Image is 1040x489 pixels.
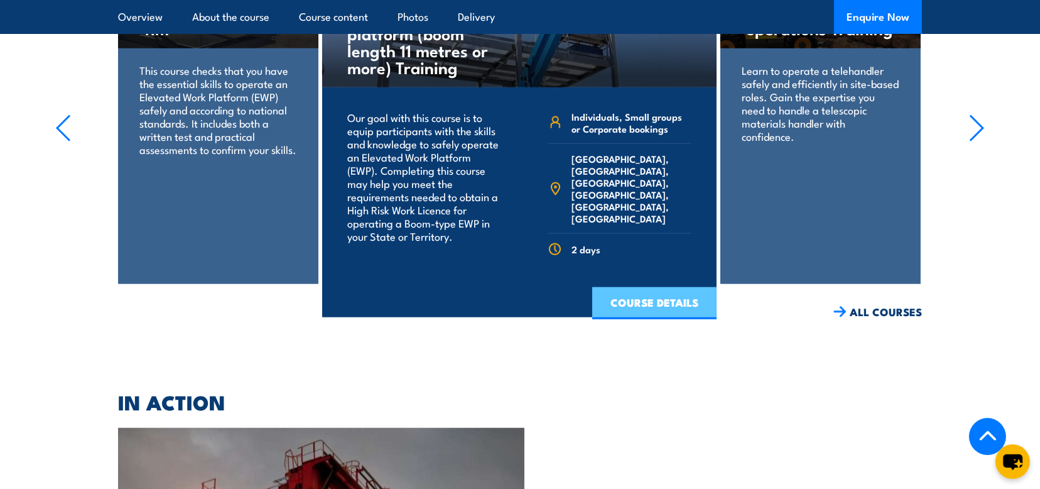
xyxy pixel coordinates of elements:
span: [GEOGRAPHIC_DATA], [GEOGRAPHIC_DATA], [GEOGRAPHIC_DATA], [GEOGRAPHIC_DATA], [GEOGRAPHIC_DATA], [G... [571,153,691,224]
a: ALL COURSES [833,305,922,319]
h2: IN ACTION [118,393,922,410]
span: 2 days [571,243,600,255]
a: COURSE DETAILS [592,287,717,320]
h4: VOC - EWP under 11m [144,3,293,36]
p: Our goal with this course is to equip participants with the skills and knowledge to safely operat... [348,111,503,243]
button: chat-button [995,444,1030,479]
span: Individuals, Small groups or Corporate bookings [571,111,691,135]
p: Learn to operate a telehandler safely and efficiently in site-based roles. Gain the expertise you... [742,63,899,143]
p: This course checks that you have the essential skills to operate an Elevated Work Platform (EWP) ... [139,63,297,156]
